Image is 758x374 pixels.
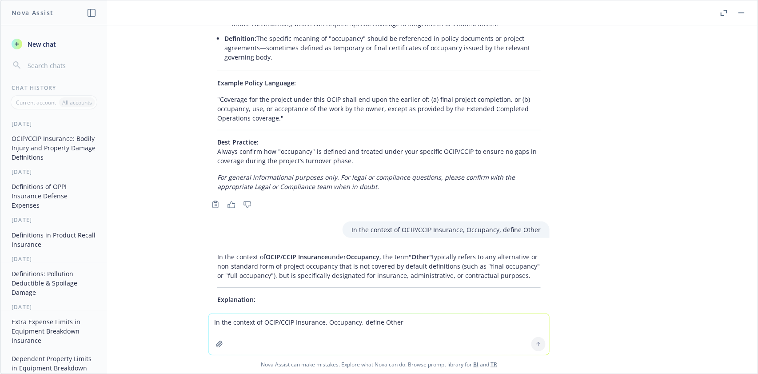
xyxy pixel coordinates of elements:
[1,303,107,311] div: [DATE]
[211,201,219,209] svg: Copy to clipboard
[8,228,100,252] button: Definitions in Product Recall Insurance
[1,216,107,224] div: [DATE]
[217,295,255,304] span: Explanation:
[12,8,53,17] h1: Nova Assist
[8,131,100,165] button: OCIP/CCIP Insurance: Bodily Injury and Property Damage Definitions
[266,253,328,261] span: OCIP/CCIP Insurance
[8,36,100,52] button: New chat
[217,173,515,191] em: For general informational purposes only. For legal or compliance questions, please confirm with t...
[224,32,541,64] li: The specific meaning of "occupancy" should be referenced in policy documents or project agreement...
[1,84,107,92] div: Chat History
[8,314,100,348] button: Extra Expense Limits in Equipment Breakdown Insurance
[26,40,56,49] span: New chat
[409,253,432,261] span: "Other"
[217,95,541,123] p: "Coverage for the project under this OCIP shall end upon the earlier of: (a) final project comple...
[351,225,541,234] p: In the context of OCIP/CCIP Insurance, Occupancy, define Other
[217,252,541,280] p: In the context of under , the term typically refers to any alternative or non-standard form of pr...
[8,179,100,213] button: Definitions of OPPI Insurance Defense Expenses
[8,266,100,300] button: Definitions: Pollution Deductible & Spoilage Damage
[62,99,92,106] p: All accounts
[224,34,256,43] span: Definition:
[346,253,379,261] span: Occupancy
[1,255,107,263] div: [DATE]
[1,168,107,176] div: [DATE]
[16,99,56,106] p: Current account
[491,361,497,368] a: TR
[217,138,259,146] span: Best Practice:
[1,120,107,128] div: [DATE]
[240,198,255,211] button: Thumbs down
[473,361,479,368] a: BI
[217,137,541,165] p: Always confirm how "occupancy" is defined and treated under your specific OCIP/CCIP to ensure no ...
[26,59,96,72] input: Search chats
[217,79,296,87] span: Example Policy Language:
[4,355,754,374] span: Nova Assist can make mistakes. Explore what Nova can do: Browse prompt library for and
